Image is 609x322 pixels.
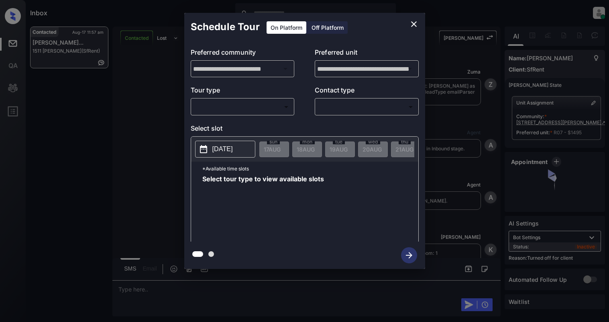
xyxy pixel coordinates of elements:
[267,21,306,34] div: On Platform
[315,85,419,98] p: Contact type
[202,176,324,240] span: Select tour type to view available slots
[212,144,233,154] p: [DATE]
[406,16,422,32] button: close
[184,13,266,41] h2: Schedule Tour
[191,85,295,98] p: Tour type
[195,141,255,158] button: [DATE]
[191,123,419,136] p: Select slot
[315,47,419,60] p: Preferred unit
[202,162,418,176] p: *Available time slots
[191,47,295,60] p: Preferred community
[308,21,348,34] div: Off Platform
